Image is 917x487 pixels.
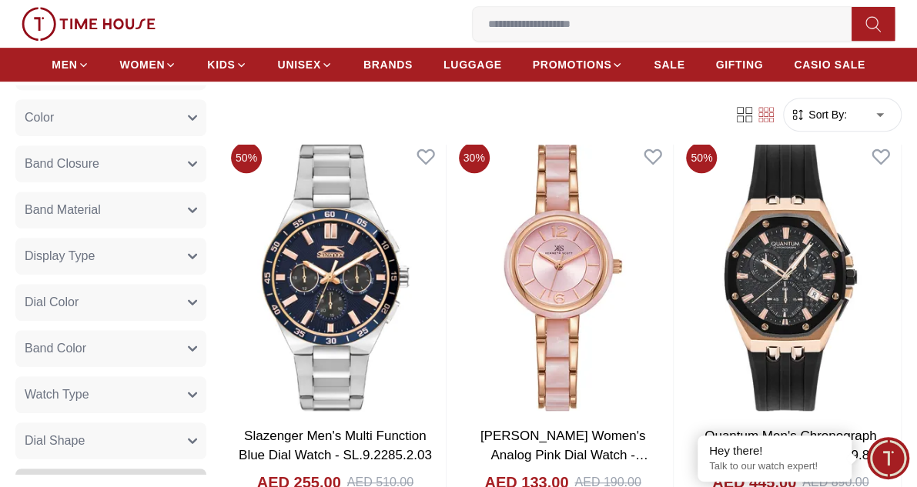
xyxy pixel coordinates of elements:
a: SALE [654,51,684,78]
img: Kenneth Scott Women's Analog Pink Dial Watch - K24501-RCPP [453,136,674,416]
span: KIDS [207,57,235,72]
a: PROMOTIONS [533,51,624,78]
span: Dial Color [25,294,79,312]
span: Dial Shape [25,432,85,451]
a: BRANDS [363,51,413,78]
img: Slazenger Men's Multi Function Blue Dial Watch - SL.9.2285.2.03 [225,136,446,416]
button: Watch Type [15,377,206,414]
span: BRANDS [363,57,413,72]
button: Color [15,100,206,137]
a: [PERSON_NAME] Women's Analog Pink Dial Watch - K24501-RCPP [480,429,648,482]
button: Sort By: [790,108,847,123]
a: GIFTING [715,51,763,78]
button: Band Color [15,331,206,368]
span: CASIO SALE [794,57,865,72]
button: Dial Shape [15,423,206,460]
span: Display Type [25,248,95,266]
span: WOMEN [120,57,166,72]
p: Talk to our watch expert! [709,460,840,473]
span: 50 % [686,142,717,173]
img: Quantum Men's Chronograph Black Dial Watch - HNG949.851 [680,136,901,416]
span: SALE [654,57,684,72]
button: Display Type [15,238,206,275]
button: Dial Color [15,285,206,322]
span: Band Color [25,340,86,359]
a: Slazenger Men's Multi Function Blue Dial Watch - SL.9.2285.2.03 [239,429,432,463]
span: Band Material [25,202,101,220]
a: WOMEN [120,51,177,78]
a: UNISEX [278,51,333,78]
a: KIDS [207,51,246,78]
span: GIFTING [715,57,763,72]
span: MEN [52,57,77,72]
a: MEN [52,51,89,78]
span: Band Closure [25,155,99,174]
div: Hey there! [709,443,840,459]
div: Chat Widget [867,437,909,479]
button: Band Closure [15,146,206,183]
span: PROMOTIONS [533,57,612,72]
span: Color [25,109,54,128]
span: LUGGAGE [443,57,502,72]
span: 50 % [231,142,262,173]
a: Quantum Men's Chronograph Black Dial Watch - HNG949.851 [698,429,884,463]
span: 30 % [459,142,490,173]
span: UNISEX [278,57,321,72]
span: Sort By: [805,108,847,123]
a: CASIO SALE [794,51,865,78]
img: ... [22,7,156,41]
span: Watch Type [25,386,89,405]
button: Band Material [15,192,206,229]
a: LUGGAGE [443,51,502,78]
